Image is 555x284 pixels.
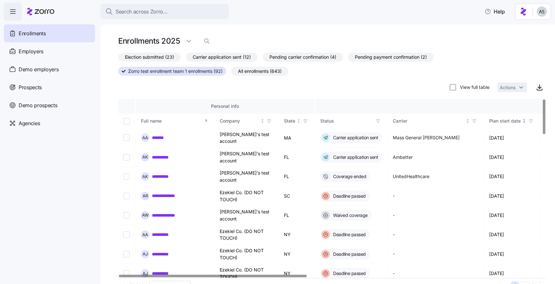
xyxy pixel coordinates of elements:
span: A W [142,213,149,217]
td: Ezekiel Co. (DO NOT TOUCH) [215,245,279,264]
a: Agencies [4,114,95,132]
span: Demo employers [19,65,59,73]
span: - [393,212,395,219]
div: QLE [546,117,554,125]
span: A A [142,233,148,237]
th: CarrierNot sorted [388,114,484,128]
td: [PERSON_NAME]'s test account [215,167,279,186]
input: Select record 3 [123,173,130,180]
div: Company [220,117,259,125]
td: NY [279,225,315,245]
td: [DATE] [484,264,541,283]
span: Deadline passed [331,193,366,199]
td: NY [279,245,315,264]
th: CompanyNot sorted [215,114,279,128]
input: Select record 5 [123,212,130,219]
a: Demo prospects [4,96,95,114]
div: Status [320,117,374,125]
span: Zorro test enrollment team 1 enrollments (92) [128,67,223,75]
td: Ezekiel Co. (DO NOT TOUCH) [215,264,279,283]
td: FL [279,148,315,167]
span: A K [142,155,148,159]
span: Prospects [19,83,42,91]
span: - [393,270,395,277]
span: Pending carrier confirmation (4) [269,53,336,61]
span: Carrier application sent [331,154,378,160]
a: Prospects [4,78,95,96]
span: - [393,193,395,199]
td: [DATE] [484,128,541,148]
span: UnitedHealthcare [393,173,429,180]
button: Actions [497,82,527,92]
span: Help [485,8,505,15]
button: Search across Zorro... [100,4,229,19]
th: Plan start dateNot sorted [484,114,541,128]
td: MA [279,128,315,148]
td: Ezekiel Co. (DO NOT TOUCH) [215,225,279,245]
td: NY [279,264,315,283]
label: View full table [456,84,489,90]
td: FL [279,167,315,186]
span: Search across Zorro... [116,8,168,16]
div: Not sorted [465,119,470,123]
span: - [393,231,395,238]
td: [DATE] [484,167,541,186]
td: [PERSON_NAME]'s test account [215,206,279,225]
td: [DATE] [484,225,541,245]
td: [DATE] [484,148,541,167]
div: Not sorted [260,119,265,123]
div: Carrier [393,117,464,125]
input: Select record 2 [123,154,130,160]
span: A A [142,136,148,140]
input: Select record 1 [123,134,130,141]
span: Waived coverage [331,212,368,219]
td: [DATE] [484,186,541,206]
input: Select record 7 [123,251,130,257]
span: - [393,251,395,257]
span: Carrier application sent [331,134,378,141]
span: Agencies [19,119,40,127]
span: Employers [19,47,43,56]
th: StateNot sorted [279,114,315,128]
span: A K [142,175,148,179]
td: FL [279,206,315,225]
img: c4d3a52e2a848ea5f7eb308790fba1e4 [537,6,547,17]
h1: Enrollments 2025 [118,36,180,46]
span: Mass General [PERSON_NAME] [393,134,460,141]
th: Full nameSorted ascending [136,114,215,128]
div: State [284,117,295,125]
span: Election submitted (23) [125,53,174,61]
a: Enrollments [4,24,95,42]
button: Help [480,5,510,18]
input: Select record 8 [123,270,130,277]
td: Ezekiel Co. (DO NOT TOUCH) [215,186,279,206]
td: SC [279,186,315,206]
a: Employers [4,42,95,60]
input: Select record 6 [123,231,130,238]
div: Not sorted [296,119,301,123]
span: A J [143,271,148,276]
div: Plan start date [489,117,521,125]
span: A J [143,252,148,256]
td: [DATE] [484,245,541,264]
span: Deadline passed [331,251,366,257]
span: All enrollments (643) [238,67,282,75]
span: Coverage ended [331,173,366,180]
div: Sorted ascending [204,119,208,123]
div: Personal info [141,103,309,110]
input: Select all records [123,118,130,125]
div: Full name [141,117,203,125]
span: Actions [500,85,515,90]
div: Not sorted [522,119,526,123]
td: [DATE] [484,206,541,225]
span: Deadline passed [331,270,366,277]
span: Carrier application sent (12) [193,53,251,61]
input: Select record 4 [123,193,130,199]
span: Demo prospects [19,101,57,109]
span: Ambetter [393,154,413,160]
td: [PERSON_NAME]'s test account [215,128,279,148]
td: [PERSON_NAME]'s test account [215,148,279,167]
a: Demo employers [4,60,95,78]
span: Enrollments [19,30,46,38]
span: Pending payment confirmation (2) [355,53,427,61]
